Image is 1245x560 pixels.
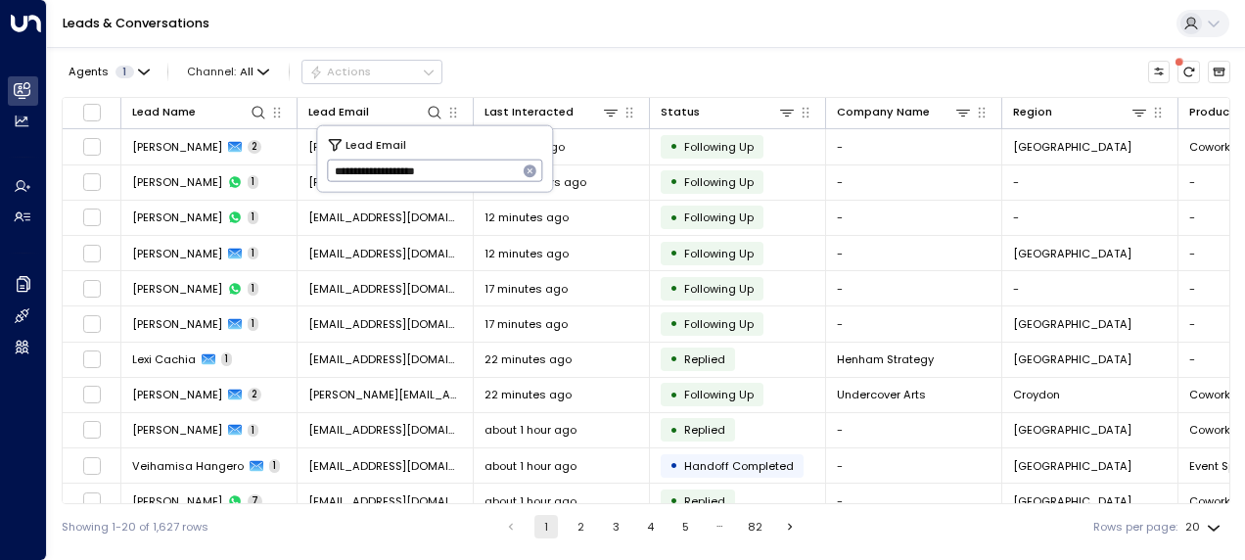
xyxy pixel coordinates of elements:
div: • [669,488,678,514]
span: Croydon [1013,387,1060,402]
div: • [669,133,678,160]
span: Nick Agha [132,387,222,402]
span: Following Up [684,246,754,261]
div: Lead Name [132,103,196,121]
button: Go to page 5 [673,515,697,538]
span: Replied [684,422,725,438]
span: 7 [248,494,262,508]
td: - [826,484,1002,518]
span: Toggle select row [82,456,102,476]
label: Rows per page: [1093,519,1177,536]
span: 1 [248,247,258,260]
td: - [826,448,1002,483]
span: Latia Browne [132,493,222,509]
div: Last Interacted [484,103,574,121]
td: - [826,129,1002,163]
span: nick@undercover-arts.com [308,387,462,402]
span: 22 minutes ago [484,387,572,402]
span: Toggle select row [82,208,102,227]
div: • [669,310,678,337]
span: 1 [248,424,258,438]
td: - [1002,201,1178,235]
div: Status [661,103,796,121]
span: There are new threads available. Refresh the grid to view the latest updates. [1177,61,1200,83]
div: Button group with a nested menu [301,60,442,83]
span: Channel: [181,61,276,82]
div: Status [661,103,700,121]
span: Following Up [684,139,754,155]
span: alireza.abad@gmail.com [308,422,462,438]
button: Go to page 2 [570,515,593,538]
span: Undercover Arts [837,387,926,402]
span: Replied [684,493,725,509]
span: London [1013,316,1131,332]
button: Channel:All [181,61,276,82]
div: • [669,240,678,266]
span: Henham Strategy [837,351,934,367]
td: - [826,236,1002,270]
span: 1 [248,175,258,189]
span: Toggle select row [82,137,102,157]
span: All [240,66,254,78]
span: Toggle select row [82,279,102,299]
span: Following Up [684,387,754,402]
span: 1 [248,317,258,331]
span: 12 minutes ago [484,210,569,225]
div: Product [1189,103,1235,121]
span: 17 minutes ago [484,316,568,332]
button: Go to page 82 [744,515,767,538]
div: • [669,452,678,479]
button: page 1 [534,515,558,538]
button: Go to next page [778,515,802,538]
div: • [669,346,678,372]
div: … [709,515,732,538]
span: Toggle select row [82,491,102,511]
span: Following Up [684,174,754,190]
span: Birmingham [1013,493,1131,509]
span: about 1 hour ago [484,493,576,509]
span: Toggle select row [82,350,102,369]
span: Lexi Cachia [132,351,196,367]
span: Lead Email [346,135,406,153]
span: Manchester [1013,458,1131,474]
span: 2 [248,388,261,401]
span: 22 minutes ago [484,351,572,367]
span: Following Up [684,316,754,332]
div: Lead Name [132,103,267,121]
span: aimarroho@gmail.com [308,210,462,225]
button: Go to page 3 [604,515,627,538]
div: Lead Email [308,103,443,121]
div: • [669,168,678,195]
span: London [1013,351,1131,367]
div: • [669,417,678,443]
span: Toggle select row [82,385,102,404]
span: Following Up [684,281,754,297]
span: Replied [684,351,725,367]
span: 1 [248,210,258,224]
div: • [669,275,678,302]
span: Toggle select row [82,172,102,192]
span: 1 [115,66,134,78]
div: • [669,205,678,231]
span: latiabrowne07@gmail.com [308,493,462,509]
span: Toggle select row [82,420,102,440]
div: 20 [1185,515,1224,539]
span: Veihamisa Hangero [132,458,244,474]
span: about 1 hour ago [484,422,576,438]
div: Region [1013,103,1052,121]
span: 17 minutes ago [484,281,568,297]
div: Company Name [837,103,930,121]
span: aimarroho@gmail.com [308,246,462,261]
span: Sophia Benaim [132,281,222,297]
span: sophiabenaim017@gmail.com [308,281,462,297]
td: - [826,306,1002,341]
span: Toggle select all [82,103,102,122]
span: karen@heallearnrevolution.co.uk [308,174,462,190]
span: 1 [248,282,258,296]
td: - [1002,271,1178,305]
div: Lead Email [308,103,369,121]
span: Aimar Rodriguez [132,246,222,261]
div: • [669,382,678,408]
td: - [826,271,1002,305]
span: lexi.cachia@henhamstrategy.co.uk [308,351,462,367]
